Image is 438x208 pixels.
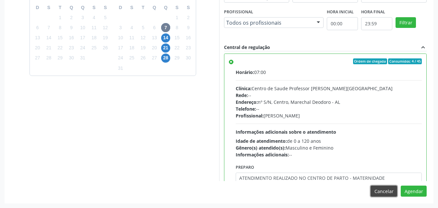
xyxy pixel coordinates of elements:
[138,43,148,53] span: terça-feira, 19 de agosto de 2025
[396,17,416,28] button: Filtrar
[353,58,387,64] span: Ordem de chegada
[172,23,182,32] span: sexta-feira, 8 de agosto de 2025
[161,23,170,32] span: quinta-feira, 7 de agosto de 2025
[89,23,99,32] span: sexta-feira, 11 de julho de 2025
[236,144,422,151] div: Masculino e Feminino
[161,33,170,43] span: quinta-feira, 14 de agosto de 2025
[236,151,422,158] div: --
[361,17,392,30] input: Selecione o horário
[100,3,111,13] div: S
[55,43,65,53] span: terça-feira, 22 de julho de 2025
[126,3,137,13] div: S
[327,17,358,30] input: Selecione o horário
[127,33,136,43] span: segunda-feira, 11 de agosto de 2025
[44,33,53,43] span: segunda-feira, 14 de julho de 2025
[101,23,110,32] span: sábado, 12 de julho de 2025
[183,3,194,13] div: S
[236,138,422,144] div: de 0 a 120 anos
[184,43,193,53] span: sábado, 23 de agosto de 2025
[236,99,258,105] span: Endereço:
[236,69,254,75] span: Horário:
[115,3,126,13] div: D
[33,33,42,43] span: domingo, 13 de julho de 2025
[127,54,136,63] span: segunda-feira, 25 de agosto de 2025
[172,3,183,13] div: S
[116,43,125,53] span: domingo, 17 de agosto de 2025
[327,7,354,17] label: Hora inicial
[101,33,110,43] span: sábado, 19 de julho de 2025
[184,33,193,43] span: sábado, 16 de agosto de 2025
[236,69,422,76] div: 07:00
[127,43,136,53] span: segunda-feira, 18 de agosto de 2025
[33,43,42,53] span: domingo, 20 de julho de 2025
[67,33,76,43] span: quarta-feira, 16 de julho de 2025
[150,33,159,43] span: quarta-feira, 13 de agosto de 2025
[78,43,87,53] span: quinta-feira, 24 de julho de 2025
[78,54,87,63] span: quinta-feira, 31 de julho de 2025
[150,23,159,32] span: quarta-feira, 6 de agosto de 2025
[43,3,54,13] div: S
[138,23,148,32] span: terça-feira, 5 de agosto de 2025
[67,43,76,53] span: quarta-feira, 23 de julho de 2025
[55,13,65,22] span: terça-feira, 1 de julho de 2025
[161,54,170,63] span: quinta-feira, 28 de agosto de 2025
[101,43,110,53] span: sábado, 26 de julho de 2025
[116,64,125,73] span: domingo, 31 de agosto de 2025
[78,33,87,43] span: quinta-feira, 17 de julho de 2025
[401,186,427,197] button: Agendar
[236,163,254,173] label: Preparo
[66,3,77,13] div: Q
[33,23,42,32] span: domingo, 6 de julho de 2025
[420,44,427,51] i: expand_less
[236,105,422,112] div: --
[55,33,65,43] span: terça-feira, 15 de julho de 2025
[116,23,125,32] span: domingo, 3 de agosto de 2025
[236,85,422,92] div: Centro de Saude Professor [PERSON_NAME][GEOGRAPHIC_DATA]
[67,23,76,32] span: quarta-feira, 9 de julho de 2025
[226,19,311,26] span: Todos os profissionais
[224,44,270,51] div: Central de regulação
[150,43,159,53] span: quarta-feira, 20 de agosto de 2025
[150,54,159,63] span: quarta-feira, 27 de agosto de 2025
[172,43,182,53] span: sexta-feira, 22 de agosto de 2025
[236,138,287,144] span: Idade de atendimento:
[116,33,125,43] span: domingo, 10 de agosto de 2025
[236,99,422,105] div: nº S/N, Centro, Marechal Deodoro - AL
[236,92,422,99] div: --
[172,13,182,22] span: sexta-feira, 1 de agosto de 2025
[54,3,66,13] div: T
[78,13,87,22] span: quinta-feira, 3 de julho de 2025
[161,43,170,53] span: quinta-feira, 21 de agosto de 2025
[236,92,248,98] span: Rede:
[361,7,385,17] label: Hora final
[44,43,53,53] span: segunda-feira, 21 de julho de 2025
[138,54,148,63] span: terça-feira, 26 de agosto de 2025
[77,3,89,13] div: Q
[55,54,65,63] span: terça-feira, 29 de julho de 2025
[172,33,182,43] span: sexta-feira, 15 de agosto de 2025
[32,3,43,13] div: D
[224,7,253,17] label: Profissional
[236,145,286,151] span: Gênero(s) atendido(s):
[172,54,182,63] span: sexta-feira, 29 de agosto de 2025
[137,3,149,13] div: T
[89,33,99,43] span: sexta-feira, 18 de julho de 2025
[236,152,289,158] span: Informações adicionais:
[89,13,99,22] span: sexta-feira, 4 de julho de 2025
[33,54,42,63] span: domingo, 27 de julho de 2025
[236,85,252,92] span: Clínica:
[236,113,264,119] span: Profissional:
[44,54,53,63] span: segunda-feira, 28 de julho de 2025
[55,23,65,32] span: terça-feira, 8 de julho de 2025
[184,23,193,32] span: sábado, 9 de agosto de 2025
[160,3,172,13] div: Q
[371,186,397,197] button: Cancelar
[236,106,256,112] span: Telefone:
[67,13,76,22] span: quarta-feira, 2 de julho de 2025
[388,58,422,64] span: Consumidos: 4 / 45
[101,13,110,22] span: sábado, 5 de julho de 2025
[149,3,160,13] div: Q
[89,3,100,13] div: S
[236,112,422,119] div: [PERSON_NAME]
[116,54,125,63] span: domingo, 24 de agosto de 2025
